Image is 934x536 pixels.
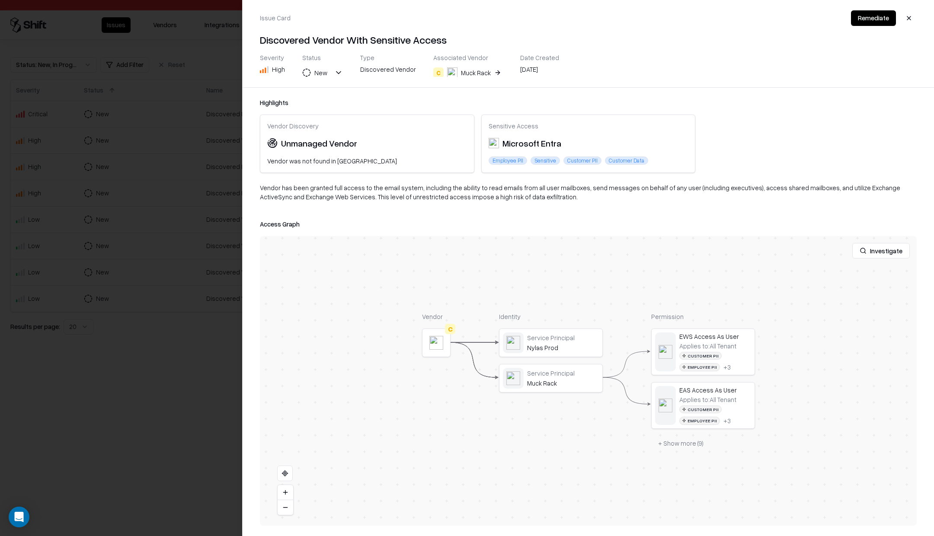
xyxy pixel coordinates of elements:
div: + 3 [723,417,731,424]
div: Customer PII [679,352,722,360]
button: CMuck Rack [433,65,503,80]
div: Associated Vendor [433,54,503,61]
div: Customer Data [605,156,648,165]
h4: Discovered Vendor With Sensitive Access [260,33,917,47]
button: Investigate [852,243,910,258]
div: Service Principal [527,334,599,341]
div: Unmanaged Vendor [281,137,357,150]
div: Nylas Prod [527,344,599,351]
div: Access Graph [260,219,917,229]
div: Applies to: All Tenant [679,396,736,403]
div: Applies to: All Tenant [679,342,736,350]
div: Muck Rack [527,379,599,387]
button: Remediate [851,10,896,26]
div: Employee PII [679,363,720,371]
div: + 3 [723,363,731,371]
div: Employee PII [489,156,527,165]
div: Muck Rack [461,68,491,77]
div: Issue Card [260,13,291,22]
div: Employee PII [679,417,720,425]
div: Service Principal [527,369,599,377]
div: Vendor Discovery [267,122,467,130]
div: EAS Access As User [679,386,751,394]
button: + Show more (9) [651,436,710,451]
img: Microsoft Entra [489,138,499,148]
div: Vendor [422,312,451,321]
div: Microsoft Entra [489,137,561,150]
div: C [445,324,455,334]
div: Customer PII [563,156,601,165]
div: Identity [499,312,603,321]
div: Permission [651,312,755,321]
div: Date Created [520,54,559,61]
div: Sensitive Access [489,122,688,130]
div: Severity [260,54,285,61]
div: High [272,65,285,74]
div: New [314,68,327,77]
div: Status [302,54,343,61]
div: EWS Access As User [679,332,751,340]
button: +3 [723,363,731,371]
div: C [433,67,444,78]
img: Muck Rack [447,67,457,78]
div: Vendor was not found in [GEOGRAPHIC_DATA] [267,156,467,166]
div: Vendor has been granted full access to the email system, including the ability to read emails fro... [260,183,917,208]
div: [DATE] [520,65,559,77]
div: Customer PII [679,405,722,414]
div: Discovered Vendor [360,65,416,77]
button: +3 [723,417,731,424]
div: Sensitive [531,156,560,165]
div: Highlights [260,98,917,107]
div: Type [360,54,416,61]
